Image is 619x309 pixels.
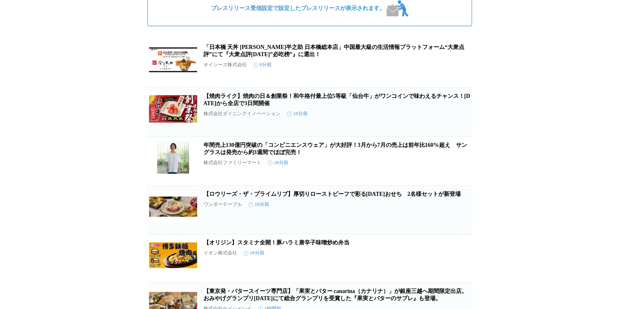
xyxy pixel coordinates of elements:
time: 18分前 [287,110,308,117]
time: 8分前 [253,61,272,68]
p: イオン株式会社 [204,250,237,256]
p: オイシーズ株式会社 [204,61,247,68]
img: 【焼肉ライク】焼肉の日＆創業祭！和牛格付最上位5等級「仙台牛」がワンコインで味わえるチャンス！8月28日から全店で3日間開催 [149,93,197,125]
span: で設定したプレスリリースが表示されます。 [211,5,385,12]
time: 18分前 [244,250,264,256]
img: 年間売上130億円突破の「コンビニエンスウェア」が大好評！3月から7月の売上は前年比160%超え サングラスは発売から約3週間でほぼ完売！ [149,142,197,174]
time: 18分前 [248,201,269,208]
a: 「日本橋 天丼 [PERSON_NAME]半之助 日本橋総本店」中国最大級の生活情報プラットフォーム“大衆点評”にて『大衆点評[DATE]”必吃榜”』に選出！ [204,44,464,57]
p: 株式会社ファミリーマート [204,159,261,166]
time: 18分前 [268,159,288,166]
img: 【ロウリーズ・ザ・プライムリブ】厚切りローストビーフで彩る2026年おせち 2名様セットが新登場 [149,191,197,223]
a: 年間売上130億円突破の「コンビニエンスウェア」が大好評！3月から7月の売上は前年比160%超え サングラスは発売から約3週間でほぼ完売！ [204,142,467,155]
a: 【東京発・バタースイーツ専門店】「果実とバター canarina（カナリナ）」が銀座三越へ期間限定出店。おみやげグランプリ[DATE]にて総合グランプリを受賞した『果実とバターのサブレ』も登場。 [204,288,467,301]
img: 【オリジン】スタミナ全開！豚ハラミ唐辛子味噌炒め弁当 [149,239,197,271]
img: 「日本橋 天丼 金子半之助 日本橋総本店」中国最大級の生活情報プラットフォーム“大衆点評”にて『大衆点評2025”必吃榜”』に選出！ [149,44,197,76]
a: 【焼肉ライク】焼肉の日＆創業祭！和牛格付最上位5等級「仙台牛」がワンコインで味わえるチャンス！[DATE]から全店で3日間開催 [204,93,470,106]
p: ワンダーテーブル [204,201,242,208]
a: 【オリジン】スタミナ全開！豚ハラミ唐辛子味噌炒め弁当 [204,240,349,246]
a: 【ロウリーズ・ザ・プライムリブ】厚切りローストビーフで彩る[DATE]おせち 2名様セットが新登場 [204,191,461,197]
p: 株式会社ダイニングイノベーション [204,110,280,117]
a: プレスリリース受信設定 [211,5,273,11]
